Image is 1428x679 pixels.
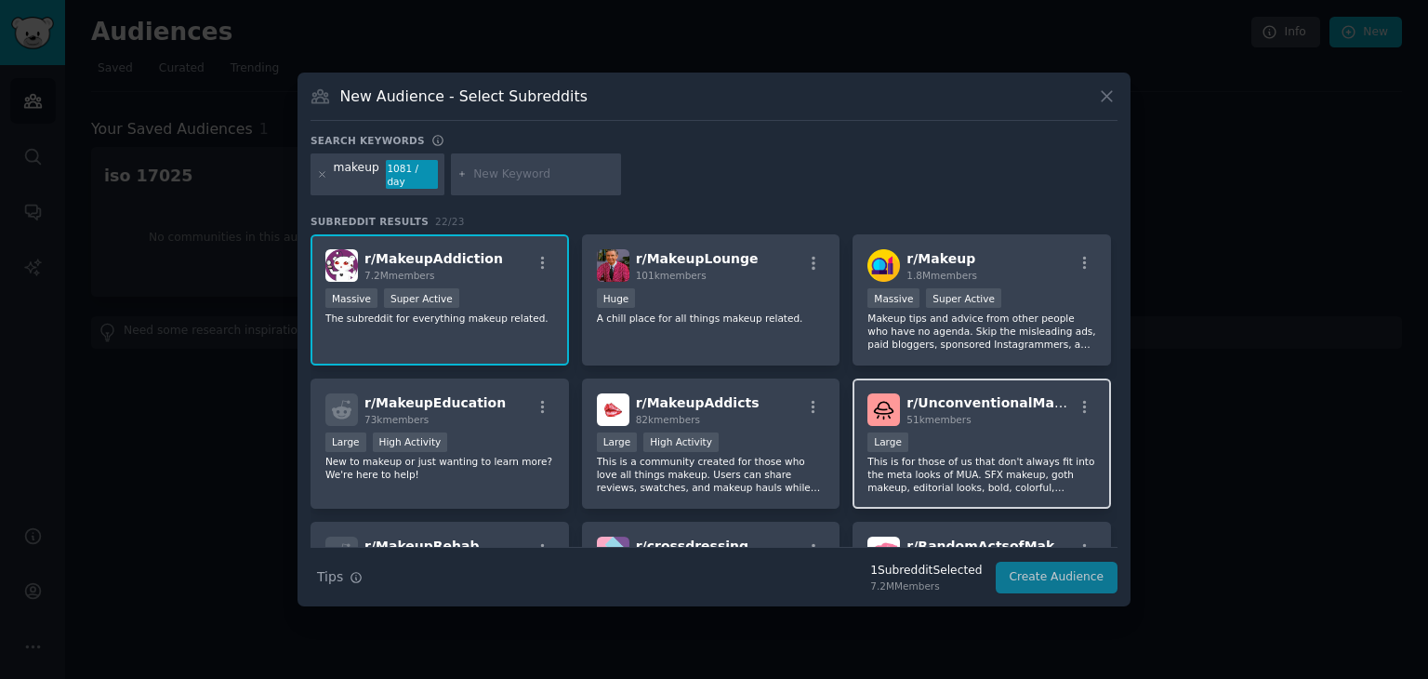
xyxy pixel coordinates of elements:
img: MakeupAddiction [325,249,358,282]
img: MakeupAddicts [597,393,629,426]
img: crossdressing [597,537,629,569]
div: High Activity [643,433,719,452]
p: The subreddit for everything makeup related. [325,312,554,325]
span: r/ MakeupAddiction [364,251,503,266]
img: UnconventionalMakeup [867,393,900,426]
div: Large [867,433,908,452]
span: Tips [317,567,343,587]
span: 1.8M members [906,270,977,281]
div: Massive [325,288,377,308]
p: This is for those of us that don't always fit into the meta looks of MUA. SFX makeup, goth makeup... [867,455,1096,494]
div: Super Active [384,288,459,308]
span: 82k members [636,414,700,425]
p: New to makeup or just wanting to learn more? We're here to help! [325,455,554,481]
span: r/ MakeupRehab [364,539,480,553]
img: Makeup [867,249,900,282]
div: Large [597,433,638,452]
img: MakeupLounge [597,249,629,282]
div: Large [325,433,366,452]
span: 101k members [636,270,707,281]
div: Massive [867,288,919,308]
p: This is a community created for those who love all things makeup. Users can share reviews, swatch... [597,455,826,494]
span: r/ MakeupLounge [636,251,759,266]
h3: New Audience - Select Subreddits [340,87,588,106]
div: makeup [334,160,379,190]
img: RandomActsofMakeup [867,537,900,569]
div: 1 Subreddit Selected [870,563,982,579]
span: 22 / 23 [435,216,465,227]
div: High Activity [373,433,448,452]
span: 7.2M members [364,270,435,281]
p: A chill place for all things makeup related. [597,312,826,325]
span: Subreddit Results [311,215,429,228]
p: Makeup tips and advice from other people who have no agenda. Skip the misleading ads, paid blogge... [867,312,1096,351]
span: r/ RandomActsofMakeup [906,539,1081,553]
span: 51k members [906,414,971,425]
h3: Search keywords [311,134,425,147]
div: Super Active [926,288,1001,308]
input: New Keyword [473,166,615,183]
span: r/ UnconventionalMakeup [906,395,1090,410]
span: r/ MakeupEducation [364,395,506,410]
button: Tips [311,561,369,593]
span: r/ MakeupAddicts [636,395,760,410]
div: 7.2M Members [870,579,982,592]
span: 73k members [364,414,429,425]
span: r/ Makeup [906,251,975,266]
span: r/ crossdressing [636,539,748,553]
div: 1081 / day [386,160,438,190]
div: Huge [597,288,636,308]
